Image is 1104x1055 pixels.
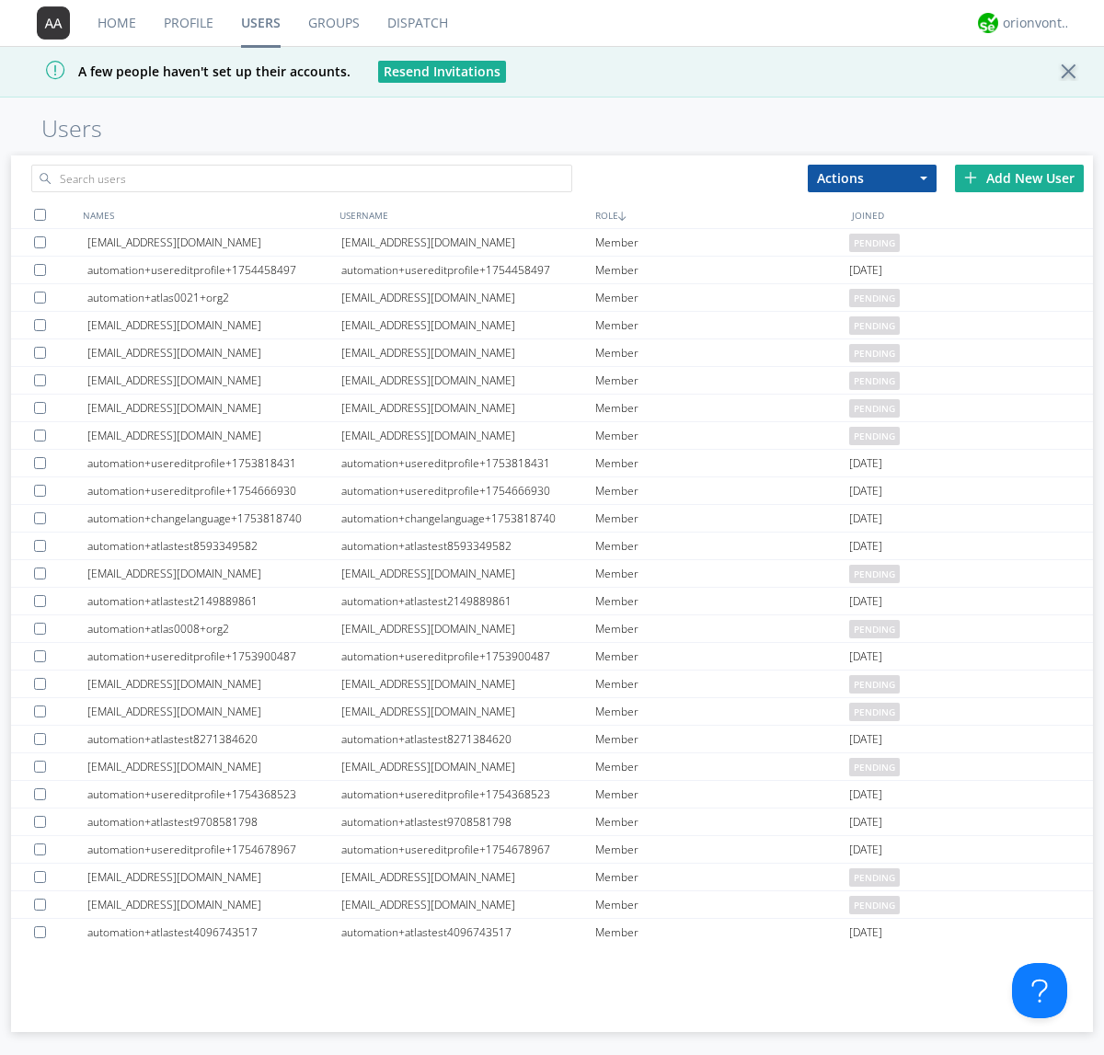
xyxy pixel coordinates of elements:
[87,753,341,780] div: [EMAIL_ADDRESS][DOMAIN_NAME]
[87,533,341,559] div: automation+atlastest8593349582
[31,165,572,192] input: Search users
[87,422,341,449] div: [EMAIL_ADDRESS][DOMAIN_NAME]
[87,781,341,808] div: automation+usereditprofile+1754368523
[341,864,595,890] div: [EMAIL_ADDRESS][DOMAIN_NAME]
[595,864,849,890] div: Member
[595,533,849,559] div: Member
[341,836,595,863] div: automation+usereditprofile+1754678967
[341,726,595,752] div: automation+atlastest8271384620
[595,505,849,532] div: Member
[341,229,595,256] div: [EMAIL_ADDRESS][DOMAIN_NAME]
[595,367,849,394] div: Member
[1003,14,1072,32] div: orionvontas+atlas+automation+org2
[11,726,1093,753] a: automation+atlastest8271384620automation+atlastest8271384620Member[DATE]
[87,560,341,587] div: [EMAIL_ADDRESS][DOMAIN_NAME]
[11,477,1093,505] a: automation+usereditprofile+1754666930automation+usereditprofile+1754666930Member[DATE]
[595,450,849,476] div: Member
[87,450,341,476] div: automation+usereditprofile+1753818431
[87,836,341,863] div: automation+usereditprofile+1754678967
[595,588,849,614] div: Member
[849,565,900,583] span: pending
[808,165,937,192] button: Actions
[849,399,900,418] span: pending
[341,919,595,946] div: automation+atlastest4096743517
[849,316,900,335] span: pending
[595,422,849,449] div: Member
[595,891,849,918] div: Member
[591,201,847,228] div: ROLE
[11,891,1093,919] a: [EMAIL_ADDRESS][DOMAIN_NAME][EMAIL_ADDRESS][DOMAIN_NAME]Memberpending
[849,533,882,560] span: [DATE]
[595,671,849,697] div: Member
[341,339,595,366] div: [EMAIL_ADDRESS][DOMAIN_NAME]
[978,13,998,33] img: 29d36aed6fa347d5a1537e7736e6aa13
[335,201,592,228] div: USERNAME
[11,284,1093,312] a: automation+atlas0021+org2[EMAIL_ADDRESS][DOMAIN_NAME]Memberpending
[11,671,1093,698] a: [EMAIL_ADDRESS][DOMAIN_NAME][EMAIL_ADDRESS][DOMAIN_NAME]Memberpending
[11,753,1093,781] a: [EMAIL_ADDRESS][DOMAIN_NAME][EMAIL_ADDRESS][DOMAIN_NAME]Memberpending
[11,836,1093,864] a: automation+usereditprofile+1754678967automation+usereditprofile+1754678967Member[DATE]
[11,229,1093,257] a: [EMAIL_ADDRESS][DOMAIN_NAME][EMAIL_ADDRESS][DOMAIN_NAME]Memberpending
[87,615,341,642] div: automation+atlas0008+org2
[14,63,351,80] span: A few people haven't set up their accounts.
[378,61,506,83] button: Resend Invitations
[595,919,849,946] div: Member
[341,477,595,504] div: automation+usereditprofile+1754666930
[341,422,595,449] div: [EMAIL_ADDRESS][DOMAIN_NAME]
[595,395,849,421] div: Member
[87,864,341,890] div: [EMAIL_ADDRESS][DOMAIN_NAME]
[341,505,595,532] div: automation+changelanguage+1753818740
[849,896,900,914] span: pending
[87,891,341,918] div: [EMAIL_ADDRESS][DOMAIN_NAME]
[341,671,595,697] div: [EMAIL_ADDRESS][DOMAIN_NAME]
[341,753,595,780] div: [EMAIL_ADDRESS][DOMAIN_NAME]
[1012,963,1067,1018] iframe: Toggle Customer Support
[341,312,595,338] div: [EMAIL_ADDRESS][DOMAIN_NAME]
[341,395,595,421] div: [EMAIL_ADDRESS][DOMAIN_NAME]
[78,201,335,228] div: NAMES
[849,620,900,638] span: pending
[595,339,849,366] div: Member
[849,703,900,721] span: pending
[341,891,595,918] div: [EMAIL_ADDRESS][DOMAIN_NAME]
[87,312,341,338] div: [EMAIL_ADDRESS][DOMAIN_NAME]
[11,781,1093,808] a: automation+usereditprofile+1754368523automation+usereditprofile+1754368523Member[DATE]
[849,919,882,946] span: [DATE]
[849,289,900,307] span: pending
[849,781,882,808] span: [DATE]
[11,698,1093,726] a: [EMAIL_ADDRESS][DOMAIN_NAME][EMAIL_ADDRESS][DOMAIN_NAME]Memberpending
[595,698,849,725] div: Member
[87,229,341,256] div: [EMAIL_ADDRESS][DOMAIN_NAME]
[11,533,1093,560] a: automation+atlastest8593349582automation+atlastest8593349582Member[DATE]
[849,868,900,887] span: pending
[11,257,1093,284] a: automation+usereditprofile+1754458497automation+usereditprofile+1754458497Member[DATE]
[964,171,977,184] img: plus.svg
[11,312,1093,339] a: [EMAIL_ADDRESS][DOMAIN_NAME][EMAIL_ADDRESS][DOMAIN_NAME]Memberpending
[595,836,849,863] div: Member
[595,477,849,504] div: Member
[849,588,882,615] span: [DATE]
[595,643,849,670] div: Member
[595,257,849,283] div: Member
[341,588,595,614] div: automation+atlastest2149889861
[11,588,1093,615] a: automation+atlastest2149889861automation+atlastest2149889861Member[DATE]
[87,395,341,421] div: [EMAIL_ADDRESS][DOMAIN_NAME]
[11,615,1093,643] a: automation+atlas0008+org2[EMAIL_ADDRESS][DOMAIN_NAME]Memberpending
[341,533,595,559] div: automation+atlastest8593349582
[87,726,341,752] div: automation+atlastest8271384620
[595,726,849,752] div: Member
[87,588,341,614] div: automation+atlastest2149889861
[595,560,849,587] div: Member
[595,615,849,642] div: Member
[595,781,849,808] div: Member
[87,284,341,311] div: automation+atlas0021+org2
[87,643,341,670] div: automation+usereditprofile+1753900487
[849,450,882,477] span: [DATE]
[341,615,595,642] div: [EMAIL_ADDRESS][DOMAIN_NAME]
[595,808,849,835] div: Member
[849,477,882,505] span: [DATE]
[87,505,341,532] div: automation+changelanguage+1753818740
[849,427,900,445] span: pending
[595,229,849,256] div: Member
[11,339,1093,367] a: [EMAIL_ADDRESS][DOMAIN_NAME][EMAIL_ADDRESS][DOMAIN_NAME]Memberpending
